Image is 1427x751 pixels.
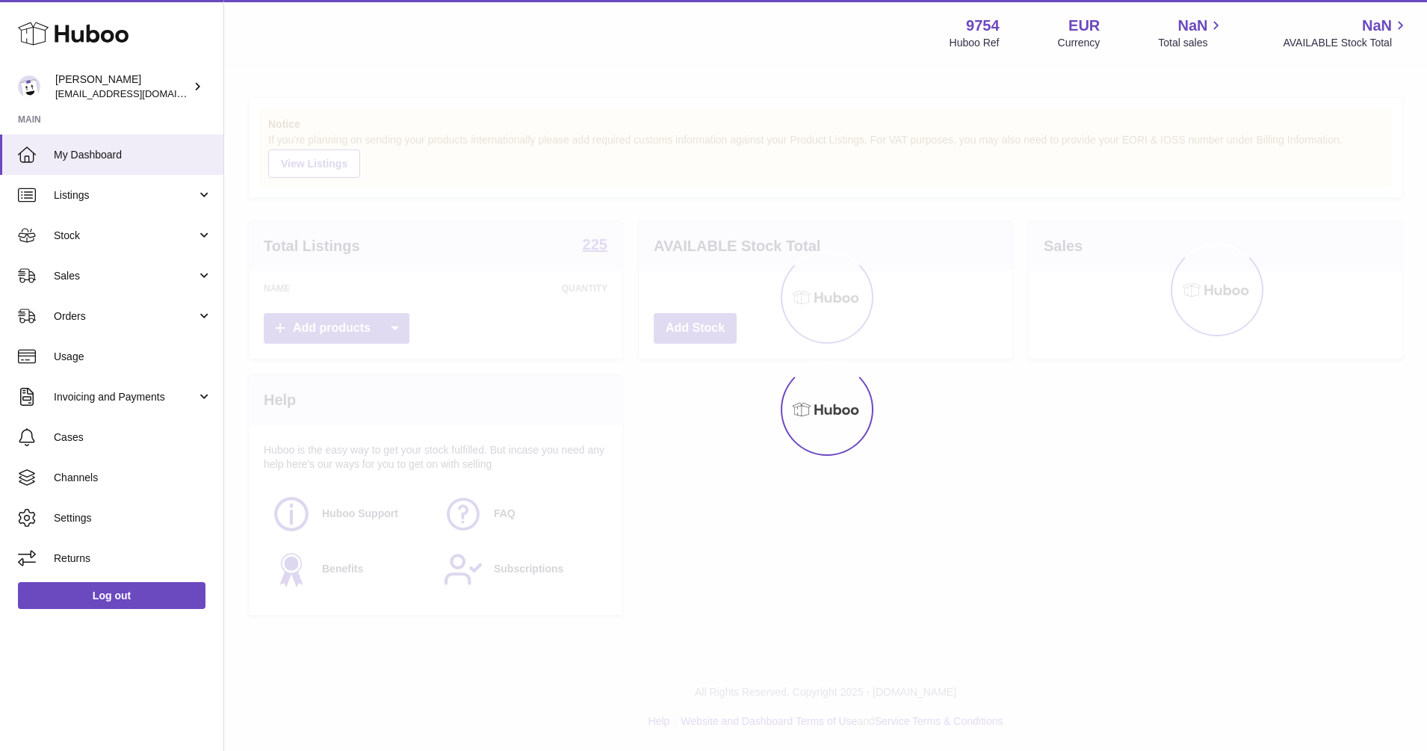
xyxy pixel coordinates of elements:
span: NaN [1362,16,1392,36]
span: Orders [54,309,196,324]
span: Channels [54,471,212,485]
span: Invoicing and Payments [54,390,196,404]
span: Cases [54,430,212,445]
span: My Dashboard [54,148,212,162]
a: Log out [18,582,205,609]
span: Returns [54,551,212,566]
span: Sales [54,269,196,283]
div: Currency [1058,36,1101,50]
div: Huboo Ref [950,36,1000,50]
span: Listings [54,188,196,203]
span: Total sales [1158,36,1225,50]
span: Stock [54,229,196,243]
span: Usage [54,350,212,364]
strong: EUR [1068,16,1100,36]
span: [EMAIL_ADDRESS][DOMAIN_NAME] [55,87,220,99]
div: [PERSON_NAME] [55,72,190,101]
img: info@fieldsluxury.london [18,75,40,98]
a: NaN AVAILABLE Stock Total [1283,16,1409,50]
strong: 9754 [966,16,1000,36]
a: NaN Total sales [1158,16,1225,50]
span: AVAILABLE Stock Total [1283,36,1409,50]
span: NaN [1177,16,1207,36]
span: Settings [54,511,212,525]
